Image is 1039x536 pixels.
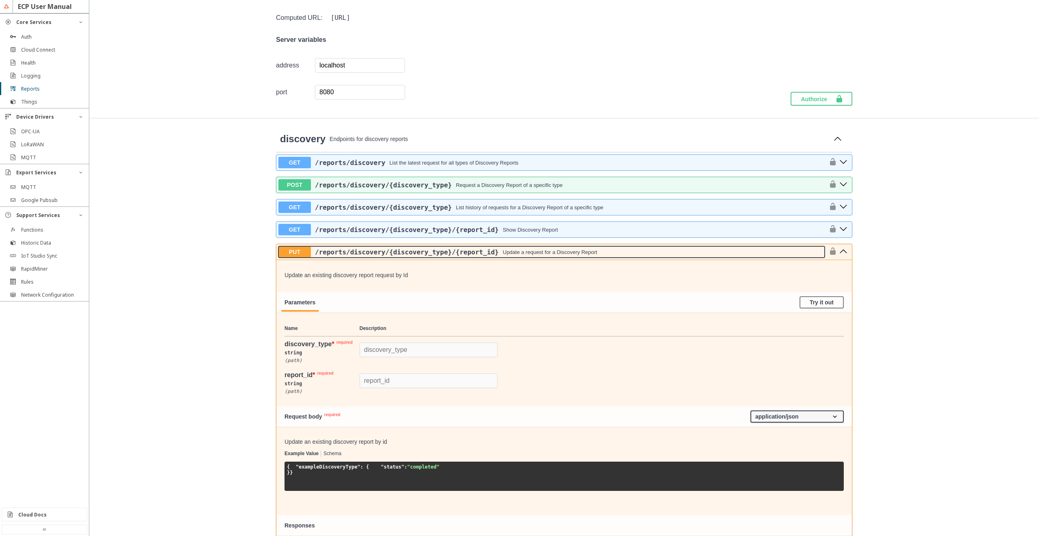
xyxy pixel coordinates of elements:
button: GET/reports/discovery/{discovery_type}/{report_id}Show Discovery Report [278,224,825,235]
p: Update an existing discovery report request by Id [285,272,844,278]
span: POST [278,179,311,191]
button: Collapse operation [831,133,844,145]
div: ( path ) [285,358,360,363]
span: "exampleDiscoveryType" [296,464,360,470]
input: discovery_type [360,343,498,357]
p: Update an existing discovery report by id [285,438,844,445]
code: } } [287,464,440,475]
td: address [276,58,315,73]
h4: Request body [285,413,750,420]
th: Description [360,321,844,336]
span: "completed" [407,464,439,470]
div: Update a request for a Discovery Report [503,249,597,255]
span: : [404,464,407,470]
button: authorization button unlocked [825,225,837,234]
span: /reports /discovery /{discovery_type} [315,204,452,211]
th: Name [285,321,360,336]
div: List history of requests for a Discovery Report of a specific type [456,204,603,210]
span: PUT [278,246,311,258]
button: authorization button unlocked [825,202,837,212]
div: ( path ) [285,388,360,394]
div: string [285,379,360,388]
span: /reports /discovery /{discovery_type} /{report_id} [315,248,499,256]
span: Authorize [801,95,835,103]
div: string [285,348,360,358]
a: /reports/discovery/{discovery_type}/{report_id} [315,226,499,234]
button: Try it out [800,296,844,308]
button: Authorize [791,92,852,106]
button: get ​/reports​/discovery​/{discovery_type}​/{report_id} [837,224,850,235]
a: /reports/discovery/{discovery_type} [315,181,452,189]
span: GET [278,202,311,213]
span: GET [278,157,311,168]
td: port [276,85,315,100]
span: discovery [280,133,325,144]
a: discovery [280,133,325,145]
button: authorization button unlocked [825,180,837,190]
div: Show Discovery Report [503,227,558,233]
div: List the latest request for all types of Discovery Reports [389,160,518,166]
select: Request content type [750,410,844,423]
div: discovery_type [285,341,355,348]
button: put ​/reports​/discovery​/{discovery_type}​/{report_id} [837,247,850,257]
button: authorization button unlocked [825,247,837,257]
span: Parameters [285,299,315,306]
span: { [287,464,290,470]
button: post ​/reports​/discovery​/{discovery_type} [837,180,850,190]
p: Endpoints for discovery reports [330,136,827,142]
h4: Responses [285,522,844,529]
a: /reports/discovery [315,159,385,167]
a: /reports/discovery/{discovery_type} [315,204,452,211]
button: GET/reports/discovery/{discovery_type}List history of requests for a Discovery Report of a specif... [278,202,825,213]
div: Request a Discovery Report of a specific type [456,182,563,188]
span: GET [278,224,311,235]
input: report_id [360,373,498,388]
button: authorization button unlocked [825,158,837,167]
button: get ​/reports​/discovery [837,157,850,168]
button: Schema [323,451,341,457]
button: PUT/reports/discovery/{discovery_type}/{report_id}Update a request for a Discovery Report [278,246,825,258]
h4: Server variables [276,36,405,43]
span: /reports /discovery [315,159,385,167]
a: /reports/discovery/{discovery_type}/{report_id} [315,248,499,256]
button: POST/reports/discovery/{discovery_type}Request a Discovery Report of a specific type [278,179,825,191]
span: /reports /discovery /{discovery_type} [315,181,452,189]
div: Computed URL: [276,12,405,23]
span: "status" [381,464,404,470]
button: get ​/reports​/discovery​/{discovery_type} [837,202,850,213]
button: GET/reports/discoveryList the latest request for all types of Discovery Reports [278,157,825,168]
span: /reports /discovery /{discovery_type} /{report_id} [315,226,499,234]
div: report_id [285,371,355,379]
button: Example Value [285,451,319,457]
code: [URL] [329,12,352,23]
span: : { [360,464,369,470]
